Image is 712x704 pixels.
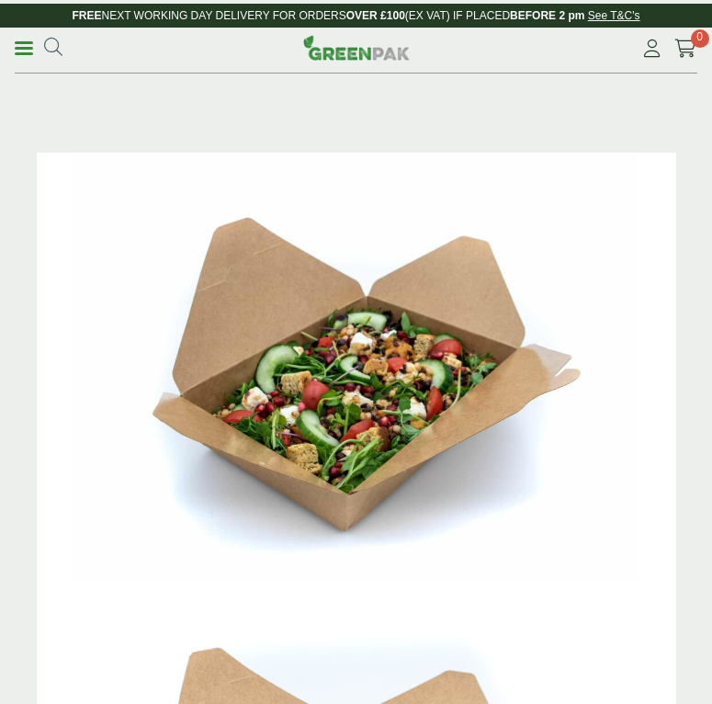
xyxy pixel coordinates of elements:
img: GreenPak Supplies [303,35,410,61]
span: 0 [691,29,709,48]
strong: BEFORE 2 pm [510,9,584,22]
i: Cart [674,40,697,58]
i: My Account [640,40,663,58]
a: 0 [674,35,697,62]
a: See T&C's [588,9,640,22]
strong: FREE [72,9,101,22]
strong: OVER £100 [346,9,405,22]
img: No 2 Deli Box With Super Salad [37,153,676,579]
